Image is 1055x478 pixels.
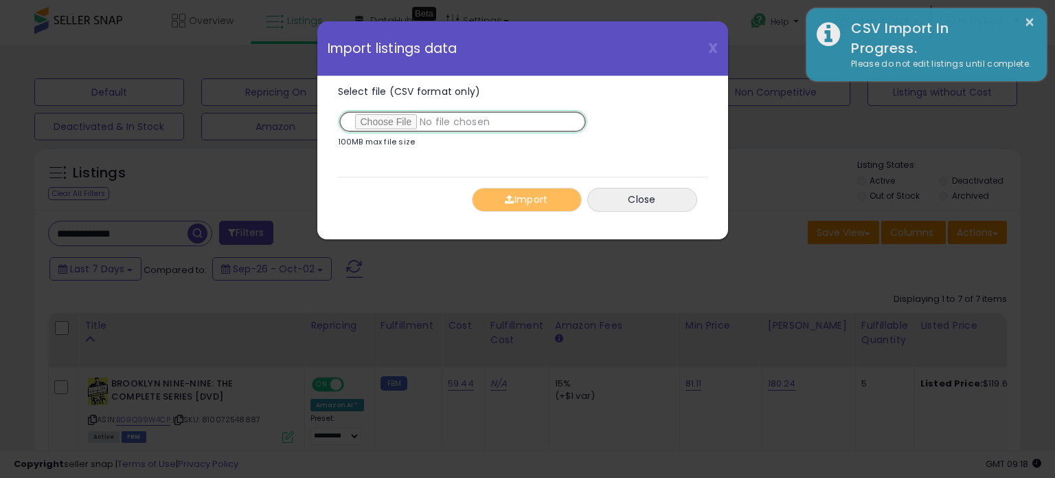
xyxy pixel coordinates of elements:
div: Please do not edit listings until complete. [841,58,1036,71]
div: CSV Import In Progress. [841,19,1036,58]
span: Select file (CSV format only) [338,85,481,98]
span: X [708,39,718,58]
span: Import listings data [328,42,457,55]
button: Close [587,188,697,212]
button: Import [472,188,582,212]
p: 100MB max file size [338,138,416,146]
button: × [1024,14,1035,31]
